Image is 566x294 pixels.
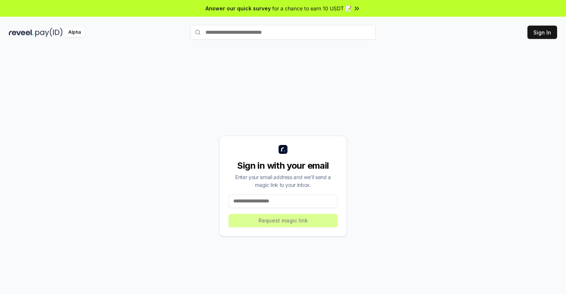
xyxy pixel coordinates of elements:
[279,145,287,154] img: logo_small
[9,28,34,37] img: reveel_dark
[228,160,338,172] div: Sign in with your email
[205,4,271,12] span: Answer our quick survey
[64,28,85,37] div: Alpha
[272,4,352,12] span: for a chance to earn 10 USDT 📝
[527,26,557,39] button: Sign In
[228,173,338,189] div: Enter your email address and we’ll send a magic link to your inbox.
[35,28,63,37] img: pay_id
